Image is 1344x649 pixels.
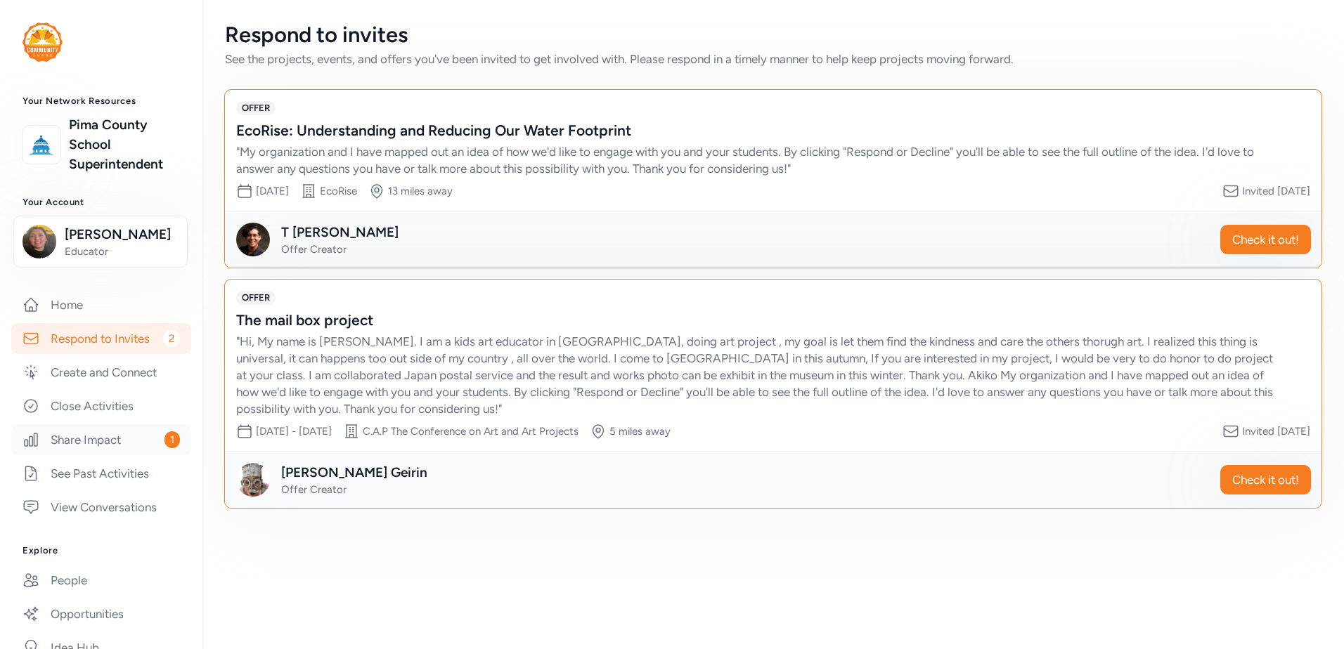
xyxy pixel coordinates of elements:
[256,425,332,438] span: [DATE] - [DATE]
[225,22,1322,48] div: Respond to invites
[236,223,270,256] img: Avatar
[236,121,1282,140] div: EcoRise: Understanding and Reducing Our Water Footprint
[281,463,427,483] div: [PERSON_NAME] Geirin
[11,323,191,354] a: Respond to Invites2
[236,463,270,497] img: Avatar
[22,96,180,107] h3: Your Network Resources
[363,424,579,438] div: C.A.P The Conference on Art and Art Projects
[1220,465,1311,494] button: Check it out!
[65,225,179,244] span: [PERSON_NAME]
[163,330,180,347] span: 2
[69,115,180,174] a: Pima County School Superintendent
[1242,424,1310,438] div: Invited [DATE]
[11,458,191,489] a: See Past Activities
[26,129,57,160] img: logo
[256,185,289,197] span: [DATE]
[236,310,1282,330] div: The mail box project
[11,598,191,629] a: Opportunities
[22,545,180,556] h3: Explore
[65,244,179,258] span: Educator
[22,197,180,208] h3: Your Account
[281,243,347,256] span: Offer Creator
[11,424,191,455] a: Share Impact1
[164,431,180,448] span: 1
[13,216,188,268] button: [PERSON_NAME]Educator
[236,143,1282,177] div: " My organization and I have mapped out an idea of how we'd like to engage with you and your stud...
[225,51,1322,67] div: See the projects, events, and offers you've been invited to get involved with. Please respond in ...
[1220,225,1311,254] button: Check it out!
[609,424,671,438] div: 5 miles away
[11,289,191,320] a: Home
[11,391,191,421] a: Close Activities
[1232,231,1299,248] span: Check it out!
[11,565,191,596] a: People
[388,184,453,198] div: 13 miles away
[281,483,347,496] span: Offer Creator
[1232,471,1299,488] span: Check it out!
[11,357,191,388] a: Create and Connect
[236,291,276,305] span: OFFER
[320,184,357,198] div: EcoRise
[11,492,191,523] a: View Conversations
[22,22,63,62] img: logo
[281,223,399,242] div: T [PERSON_NAME]
[1242,184,1310,198] div: Invited [DATE]
[236,333,1282,417] div: " Hi, My name is [PERSON_NAME]. I am a kids art educator in [GEOGRAPHIC_DATA], doing art project ...
[236,101,276,115] span: OFFER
